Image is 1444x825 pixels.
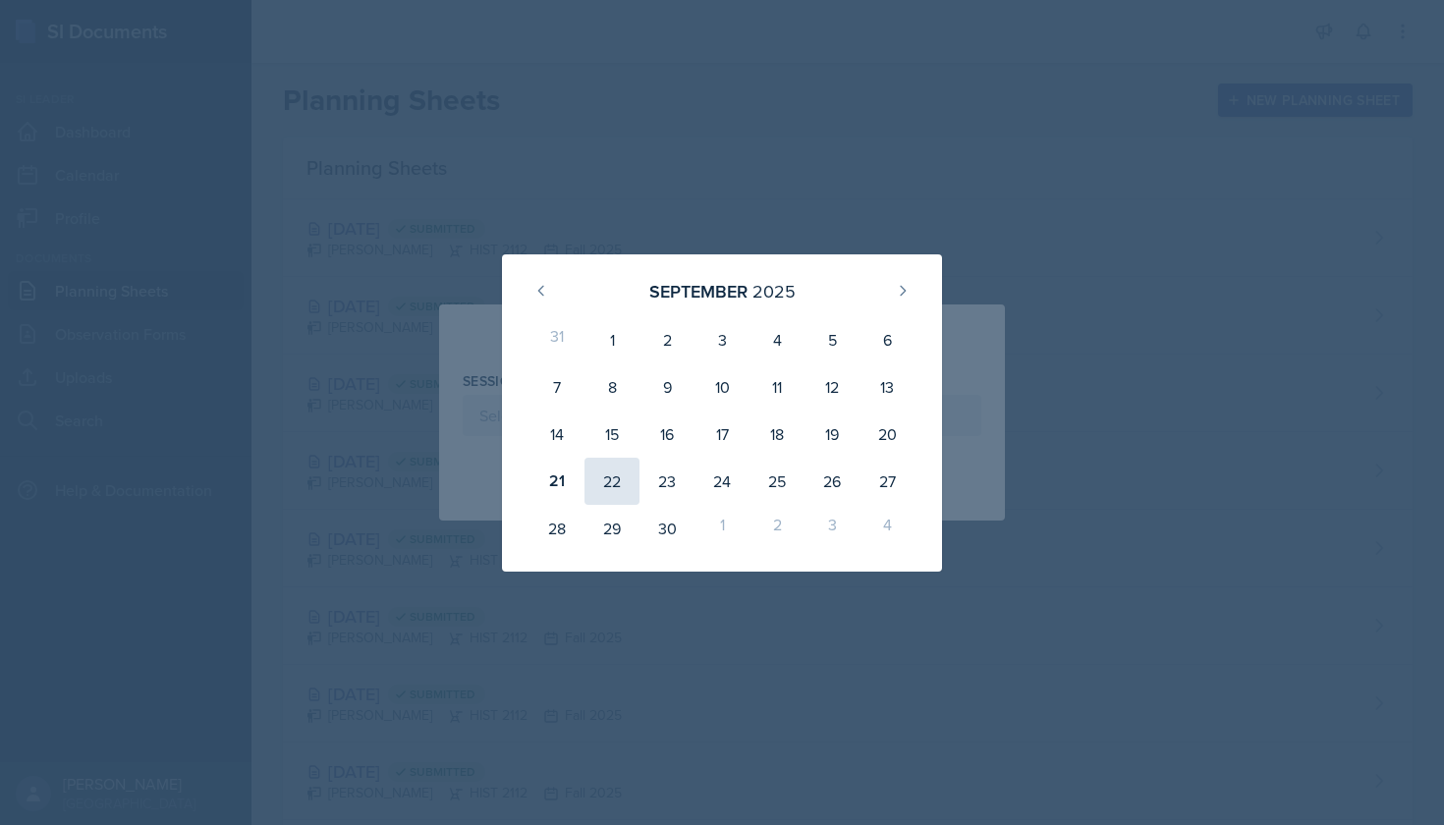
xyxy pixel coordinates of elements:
div: 31 [529,316,584,363]
div: 18 [750,411,805,458]
div: 17 [694,411,750,458]
div: 1 [694,505,750,552]
div: 15 [584,411,639,458]
div: 13 [860,363,915,411]
div: 11 [750,363,805,411]
div: 26 [805,458,860,505]
div: 4 [750,316,805,363]
div: 16 [639,411,694,458]
div: 10 [694,363,750,411]
div: September [649,278,748,304]
div: 22 [584,458,639,505]
div: 30 [639,505,694,552]
div: 4 [860,505,915,552]
div: 29 [584,505,639,552]
div: 14 [529,411,584,458]
div: 6 [860,316,915,363]
div: 2 [750,505,805,552]
div: 5 [805,316,860,363]
div: 9 [639,363,694,411]
div: 3 [694,316,750,363]
div: 23 [639,458,694,505]
div: 1 [584,316,639,363]
div: 2 [639,316,694,363]
div: 28 [529,505,584,552]
div: 7 [529,363,584,411]
div: 3 [805,505,860,552]
div: 19 [805,411,860,458]
div: 20 [860,411,915,458]
div: 8 [584,363,639,411]
div: 27 [860,458,915,505]
div: 25 [750,458,805,505]
div: 12 [805,363,860,411]
div: 2025 [752,278,796,304]
div: 21 [529,458,584,505]
div: 24 [694,458,750,505]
